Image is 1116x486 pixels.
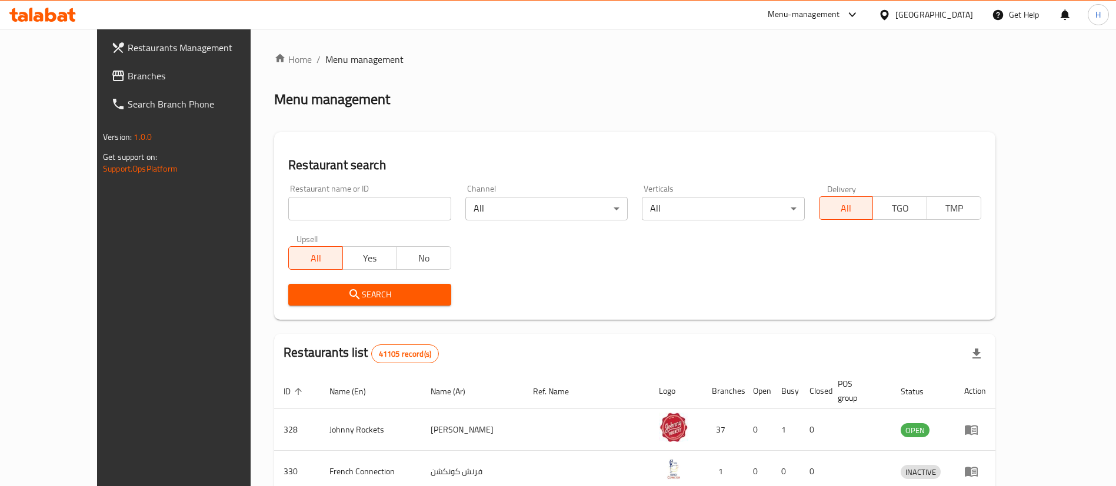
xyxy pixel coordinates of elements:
span: Branches [128,69,274,83]
span: All [824,200,869,217]
span: Get support on: [103,149,157,165]
span: POS group [838,377,877,405]
div: Menu [964,464,986,478]
td: 37 [702,409,744,451]
div: All [465,197,628,220]
td: 0 [744,409,772,451]
td: [PERSON_NAME] [421,409,524,451]
img: French Connection [659,454,688,484]
span: Menu management [325,52,404,66]
th: Action [955,373,995,409]
td: 328 [274,409,320,451]
span: Name (En) [329,384,381,398]
span: Ref. Name [533,384,584,398]
span: All [294,250,338,267]
a: Restaurants Management [102,33,284,62]
td: 1 [772,409,800,451]
div: Menu [964,423,986,437]
span: Status [901,384,939,398]
div: All [642,197,804,220]
div: OPEN [901,423,930,437]
h2: Restaurants list [284,344,439,363]
span: OPEN [901,424,930,437]
span: INACTIVE [901,465,941,479]
div: Menu-management [768,8,840,22]
a: Search Branch Phone [102,90,284,118]
img: Johnny Rockets [659,413,688,442]
td: 0 [800,409,828,451]
span: 1.0.0 [134,129,152,145]
button: All [819,196,874,220]
button: Search [288,284,451,306]
th: Branches [702,373,744,409]
th: Closed [800,373,828,409]
span: H [1095,8,1101,21]
span: Search Branch Phone [128,97,274,111]
button: No [397,246,451,270]
li: / [317,52,321,66]
label: Upsell [297,234,318,243]
h2: Restaurant search [288,156,981,174]
span: Version: [103,129,132,145]
a: Home [274,52,312,66]
a: Support.OpsPlatform [103,161,178,176]
button: All [288,246,343,270]
th: Open [744,373,772,409]
span: Yes [348,250,392,267]
nav: breadcrumb [274,52,995,66]
th: Busy [772,373,800,409]
span: ID [284,384,306,398]
td: Johnny Rockets [320,409,421,451]
button: Yes [342,246,397,270]
div: INACTIVE [901,465,941,479]
label: Delivery [827,185,857,193]
div: Total records count [371,344,439,363]
span: Restaurants Management [128,41,274,55]
span: TMP [932,200,977,217]
span: TGO [878,200,922,217]
th: Logo [649,373,702,409]
button: TGO [872,196,927,220]
span: No [402,250,447,267]
div: [GEOGRAPHIC_DATA] [895,8,973,21]
a: Branches [102,62,284,90]
span: Search [298,287,441,302]
input: Search for restaurant name or ID.. [288,197,451,220]
h2: Menu management [274,90,390,109]
button: TMP [927,196,981,220]
span: 41105 record(s) [372,348,438,360]
div: Export file [962,340,991,368]
span: Name (Ar) [431,384,481,398]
